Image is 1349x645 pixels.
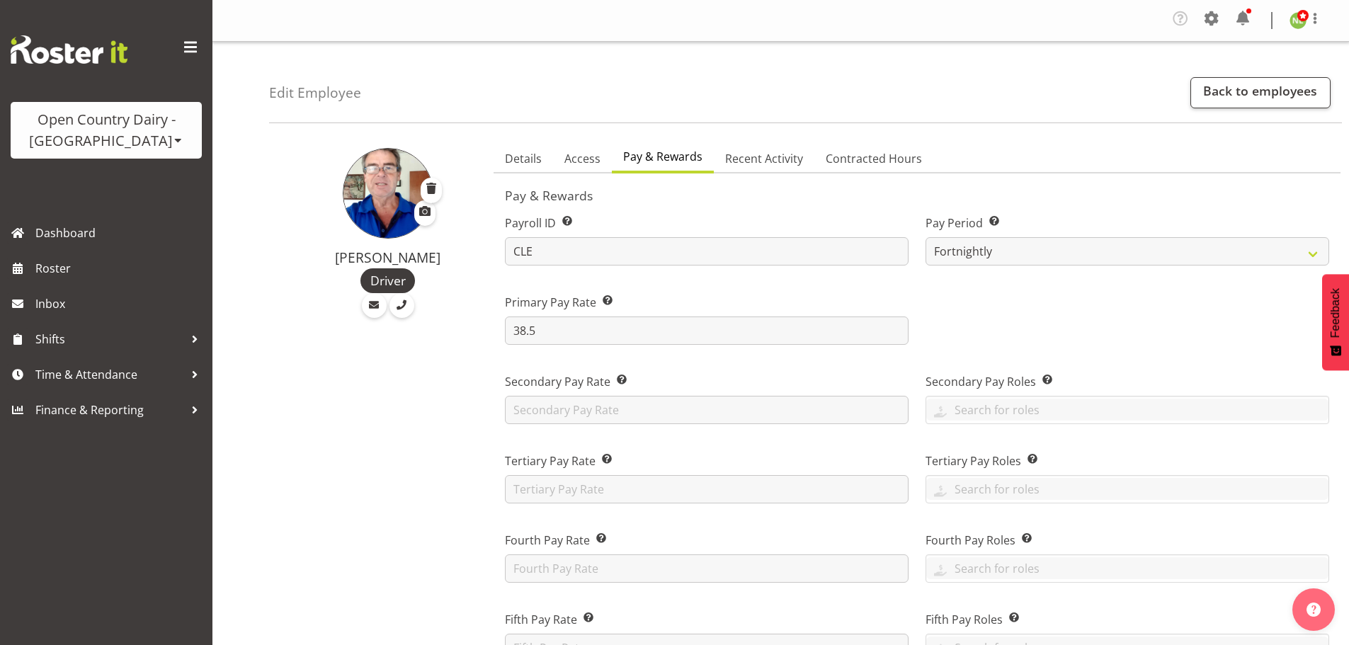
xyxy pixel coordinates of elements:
[505,452,909,469] label: Tertiary Pay Rate
[505,475,909,503] input: Tertiary Pay Rate
[370,271,406,290] span: Driver
[926,452,1329,469] label: Tertiary Pay Roles
[299,250,477,266] h4: [PERSON_NAME]
[926,611,1329,628] label: Fifth Pay Roles
[505,294,909,311] label: Primary Pay Rate
[35,258,205,279] span: Roster
[35,329,184,350] span: Shifts
[926,478,1328,500] input: Search for roles
[1290,12,1307,29] img: nicole-lloyd7454.jpg
[1190,77,1331,108] a: Back to employees
[362,293,387,318] a: Email Employee
[269,85,361,101] h4: Edit Employee
[926,557,1328,579] input: Search for roles
[505,150,542,167] span: Details
[826,150,922,167] span: Contracted Hours
[35,293,205,314] span: Inbox
[926,373,1329,390] label: Secondary Pay Roles
[926,399,1328,421] input: Search for roles
[623,148,702,165] span: Pay & Rewards
[926,532,1329,549] label: Fourth Pay Roles
[25,109,188,152] div: Open Country Dairy - [GEOGRAPHIC_DATA]
[1322,274,1349,370] button: Feedback - Show survey
[505,532,909,549] label: Fourth Pay Rate
[505,316,909,345] input: Primary Pay Rate
[505,396,909,424] input: Secondary Pay Rate
[505,373,909,390] label: Secondary Pay Rate
[11,35,127,64] img: Rosterit website logo
[505,554,909,583] input: Fourth Pay Rate
[1329,288,1342,338] span: Feedback
[389,293,414,318] a: Call Employee
[505,611,909,628] label: Fifth Pay Rate
[505,215,909,232] label: Payroll ID
[564,150,600,167] span: Access
[35,399,184,421] span: Finance & Reporting
[926,215,1329,232] label: Pay Period
[343,148,433,239] img: callum-leslieb2ccbb570efb4ea93546c50242686de0.png
[505,237,909,266] input: Payroll ID
[1307,603,1321,617] img: help-xxl-2.png
[35,222,205,244] span: Dashboard
[725,150,803,167] span: Recent Activity
[505,188,1329,203] h5: Pay & Rewards
[35,364,184,385] span: Time & Attendance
